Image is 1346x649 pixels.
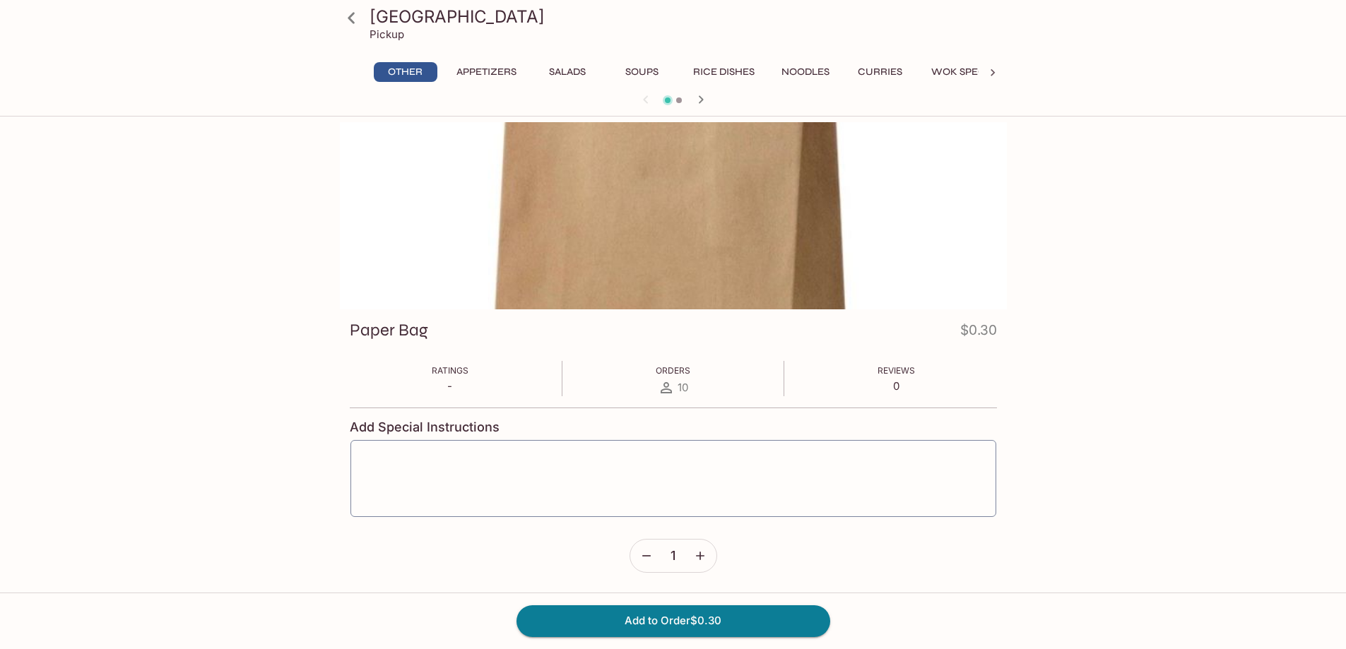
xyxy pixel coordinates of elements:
[685,62,762,82] button: Rice Dishes
[432,379,468,393] p: -
[350,419,997,435] h4: Add Special Instructions
[960,319,997,347] h4: $0.30
[449,62,524,82] button: Appetizers
[610,62,674,82] button: Soups
[923,62,1028,82] button: Wok Specialties
[878,365,915,376] span: Reviews
[340,122,1007,309] div: Paper Bag
[774,62,837,82] button: Noodles
[678,381,688,394] span: 10
[432,365,468,376] span: Ratings
[516,605,830,636] button: Add to Order$0.30
[849,62,912,82] button: Curries
[536,62,599,82] button: Salads
[370,28,404,41] p: Pickup
[656,365,690,376] span: Orders
[671,548,675,564] span: 1
[878,379,915,393] p: 0
[370,6,1001,28] h3: [GEOGRAPHIC_DATA]
[374,62,437,82] button: Other
[350,319,428,341] h3: Paper Bag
